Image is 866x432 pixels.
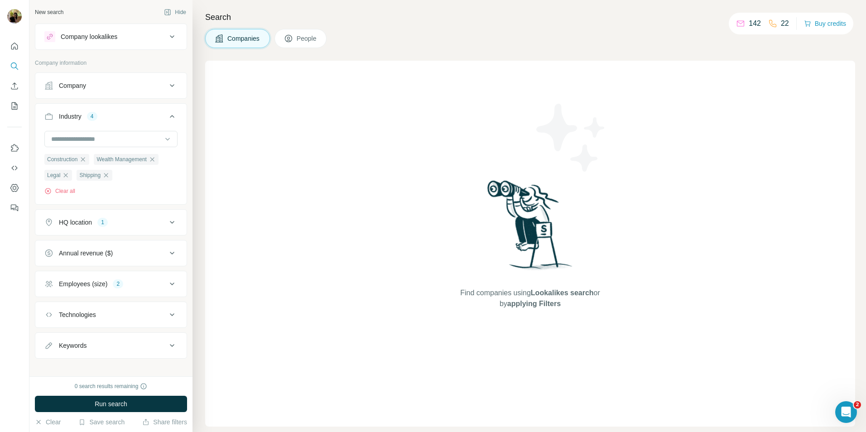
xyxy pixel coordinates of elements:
div: Company [59,81,86,90]
div: 2 [113,280,123,288]
button: Search [7,58,22,74]
span: Lookalikes search [531,289,594,297]
div: HQ location [59,218,92,227]
button: Clear all [44,187,75,195]
button: Enrich CSV [7,78,22,94]
button: Annual revenue ($) [35,242,187,264]
button: Quick start [7,38,22,54]
span: People [297,34,318,43]
span: Wealth Management [96,155,147,163]
span: 2 [854,401,861,408]
img: Surfe Illustration - Woman searching with binoculars [483,178,577,279]
iframe: Intercom live chat [835,401,857,423]
button: Keywords [35,335,187,356]
div: 1 [97,218,108,226]
span: Legal [47,171,60,179]
span: Companies [227,34,260,43]
button: My lists [7,98,22,114]
button: Run search [35,396,187,412]
div: Company lookalikes [61,32,117,41]
button: HQ location1 [35,211,187,233]
span: Construction [47,155,77,163]
p: Company information [35,59,187,67]
img: Surfe Illustration - Stars [530,97,612,178]
button: Use Surfe on LinkedIn [7,140,22,156]
button: Company [35,75,187,96]
button: Technologies [35,304,187,326]
div: Employees (size) [59,279,107,288]
button: Hide [158,5,192,19]
div: Annual revenue ($) [59,249,113,258]
div: 4 [87,112,97,120]
button: Dashboard [7,180,22,196]
div: 0 search results remaining [75,382,148,390]
button: Clear [35,418,61,427]
h4: Search [205,11,855,24]
div: Industry [59,112,82,121]
button: Feedback [7,200,22,216]
p: 142 [749,18,761,29]
button: Company lookalikes [35,26,187,48]
button: Use Surfe API [7,160,22,176]
img: Avatar [7,9,22,24]
span: Find companies using or by [457,288,602,309]
div: Technologies [59,310,96,319]
span: Shipping [79,171,101,179]
div: New search [35,8,63,16]
button: Industry4 [35,106,187,131]
p: 22 [781,18,789,29]
button: Save search [78,418,125,427]
span: Run search [95,399,127,408]
span: applying Filters [507,300,561,307]
button: Share filters [142,418,187,427]
button: Employees (size)2 [35,273,187,295]
div: Keywords [59,341,87,350]
button: Buy credits [804,17,846,30]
